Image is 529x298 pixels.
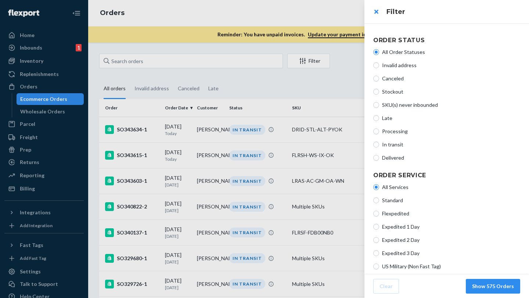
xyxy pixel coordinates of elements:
[382,128,520,135] span: Processing
[382,197,520,204] span: Standard
[373,197,379,203] input: Standard
[382,154,520,161] span: Delivered
[382,236,520,244] span: Expedited 2 Day
[382,101,520,109] span: SKU(s) never inbounded
[386,7,520,17] h3: Filter
[382,183,520,191] span: All Services
[373,237,379,243] input: Expedited 2 Day
[382,48,520,56] span: All Order Statuses
[382,141,520,148] span: In transit
[382,62,520,69] span: Invalid address
[373,89,379,95] input: Stockout
[373,211,379,217] input: Flexpedited
[373,155,379,161] input: Delivered
[382,88,520,95] span: Stockout
[373,184,379,190] input: All Services
[382,115,520,122] span: Late
[373,36,520,45] h4: Order Status
[373,250,379,256] input: Expedited 3 Day
[382,250,520,257] span: Expedited 3 Day
[373,76,379,81] input: Canceled
[373,142,379,148] input: In transit
[373,264,379,269] input: US Military (Non Fast Tag)
[373,102,379,108] input: SKU(s) never inbounded
[382,210,520,217] span: Flexpedited
[373,171,520,180] h4: Order Service
[373,128,379,134] input: Processing
[17,5,32,12] span: Chat
[369,4,384,19] button: close
[382,223,520,230] span: Expedited 1 Day
[373,49,379,55] input: All Order Statuses
[373,62,379,68] input: Invalid address
[373,279,399,294] button: Clear
[373,115,379,121] input: Late
[466,279,520,294] button: Show 575 Orders
[382,75,520,82] span: Canceled
[373,224,379,230] input: Expedited 1 Day
[382,263,520,270] span: US Military (Non Fast Tag)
